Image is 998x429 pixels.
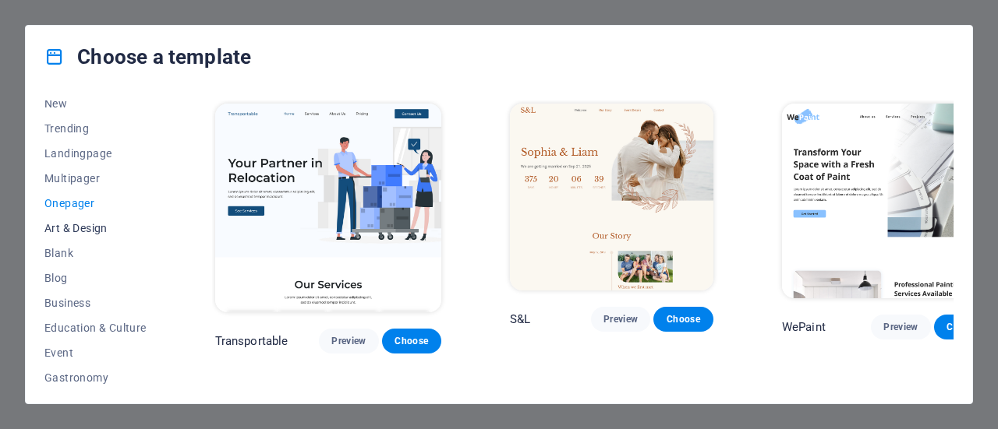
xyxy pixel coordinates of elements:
[510,104,713,290] img: S&L
[44,216,147,241] button: Art & Design
[44,222,147,234] span: Art & Design
[44,247,147,259] span: Blank
[44,147,147,160] span: Landingpage
[44,91,147,116] button: New
[934,315,993,339] button: Choose
[44,297,147,309] span: Business
[44,172,147,185] span: Multipager
[510,311,530,327] p: S&L
[666,313,700,325] span: Choose
[947,321,981,333] span: Choose
[44,340,147,365] button: Event
[331,335,366,347] span: Preview
[319,329,378,353] button: Preview
[44,315,147,340] button: Education & Culture
[653,307,713,332] button: Choose
[44,141,147,166] button: Landingpage
[44,197,147,209] span: Onepager
[883,321,918,333] span: Preview
[603,313,638,325] span: Preview
[215,333,288,349] p: Transportable
[382,329,441,353] button: Choose
[395,335,429,347] span: Choose
[44,116,147,141] button: Trending
[591,307,650,332] button: Preview
[44,371,147,384] span: Gastronomy
[44,265,147,290] button: Blog
[782,104,993,298] img: WePaint
[44,191,147,216] button: Onepager
[44,290,147,315] button: Business
[215,104,441,312] img: Transportable
[782,319,826,335] p: WePaint
[44,166,147,191] button: Multipager
[44,122,147,135] span: Trending
[44,322,147,334] span: Education & Culture
[44,44,251,69] h4: Choose a template
[44,241,147,265] button: Blank
[44,346,147,359] span: Event
[44,97,147,110] span: New
[44,272,147,284] span: Blog
[44,365,147,390] button: Gastronomy
[871,315,930,339] button: Preview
